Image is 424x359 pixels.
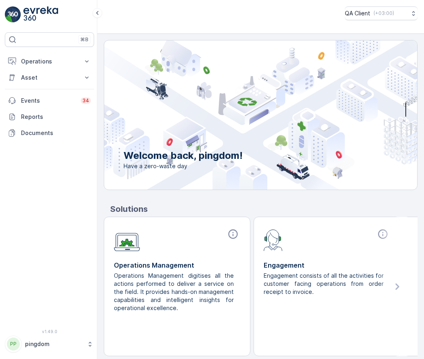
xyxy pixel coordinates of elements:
a: Events34 [5,93,94,109]
p: Operations Management [114,260,240,270]
p: Documents [21,129,91,137]
p: ⌘B [80,36,88,43]
p: Solutions [110,203,418,215]
p: Engagement consists of all the activities for customer facing operations from order receipt to in... [264,272,384,296]
p: Reports [21,113,91,121]
img: module-icon [114,228,140,251]
p: ( +03:00 ) [374,10,394,17]
p: pingdom [25,340,83,348]
span: Have a zero-waste day [124,162,243,170]
p: Operations [21,57,78,65]
button: Operations [5,53,94,70]
p: Engagement [264,260,390,270]
button: Asset [5,70,94,86]
img: module-icon [264,228,283,251]
a: Documents [5,125,94,141]
p: Events [21,97,76,105]
img: city illustration [68,40,417,190]
p: Asset [21,74,78,82]
div: PP [7,338,20,351]
p: QA Client [345,9,370,17]
p: 34 [82,97,89,104]
img: logo_light-DOdMpM7g.png [23,6,58,23]
img: logo [5,6,21,23]
p: Welcome back, pingdom! [124,149,243,162]
button: PPpingdom [5,336,94,353]
button: QA Client(+03:00) [345,6,418,20]
a: Reports [5,109,94,125]
p: Operations Management digitises all the actions performed to deliver a service on the field. It p... [114,272,234,312]
span: v 1.49.0 [5,329,94,334]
